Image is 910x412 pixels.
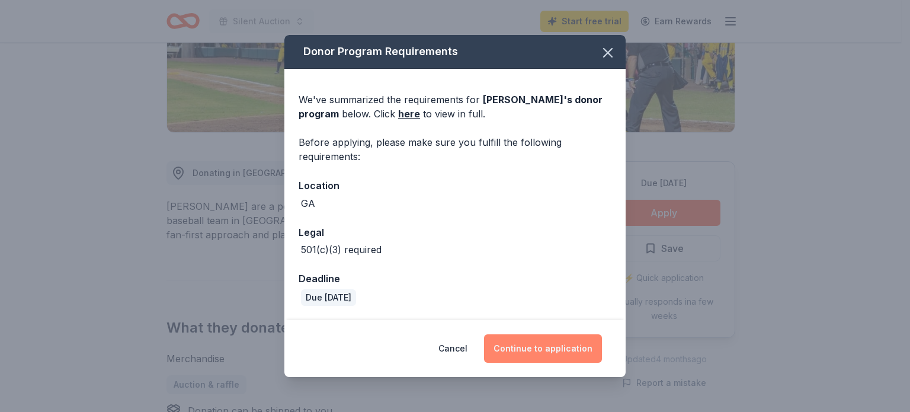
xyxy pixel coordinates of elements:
div: Due [DATE] [301,289,356,306]
button: Cancel [438,334,467,363]
div: Legal [299,225,611,240]
div: Donor Program Requirements [284,35,626,69]
a: here [398,107,420,121]
div: We've summarized the requirements for below. Click to view in full. [299,92,611,121]
div: GA [301,196,315,210]
div: 501(c)(3) required [301,242,382,257]
div: Deadline [299,271,611,286]
div: Before applying, please make sure you fulfill the following requirements: [299,135,611,164]
div: Location [299,178,611,193]
button: Continue to application [484,334,602,363]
